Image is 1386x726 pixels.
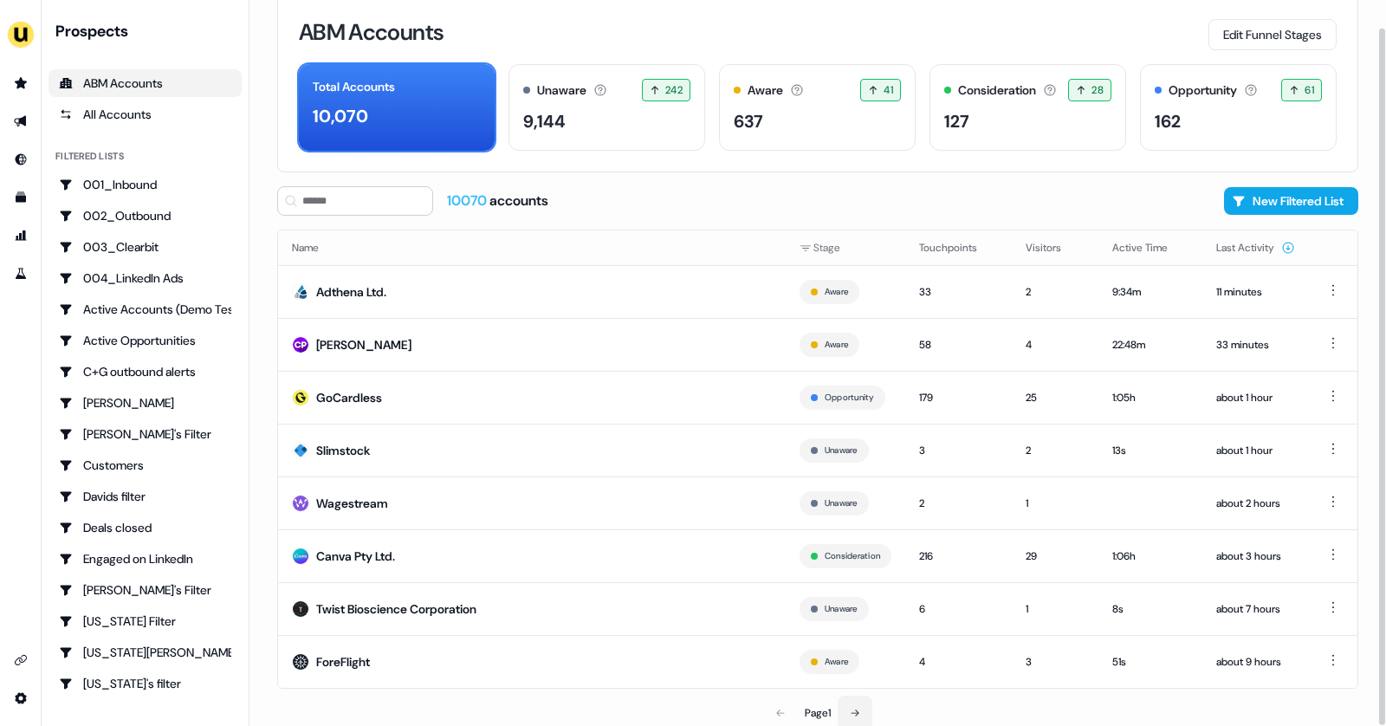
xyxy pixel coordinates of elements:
div: [PERSON_NAME] [316,336,411,353]
a: Go to Georgia Slack [49,638,242,666]
button: Unaware [825,601,858,617]
div: Total Accounts [313,78,395,96]
div: 3 [1026,653,1085,671]
div: 002_Outbound [59,207,231,224]
div: 51s [1112,653,1188,671]
div: Slimstock [316,442,370,459]
a: Go to outbound experience [7,107,35,135]
div: Engaged on LinkedIn [59,550,231,567]
span: 61 [1305,81,1314,99]
div: 3 [919,442,998,459]
span: 28 [1091,81,1104,99]
div: 4 [919,653,998,671]
button: Active Time [1112,232,1188,263]
a: Go to attribution [7,222,35,250]
div: [PERSON_NAME] [59,394,231,412]
a: Go to 001_Inbound [49,171,242,198]
a: All accounts [49,100,242,128]
div: [PERSON_NAME]'s Filter [59,581,231,599]
a: Go to Georgia Filter [49,607,242,635]
div: 9,144 [523,108,566,134]
div: Stage [800,239,891,256]
div: 2 [919,495,998,512]
div: Deals closed [59,519,231,536]
button: Consideration [825,548,880,564]
button: New Filtered List [1224,187,1358,215]
a: Go to 003_Clearbit [49,233,242,261]
div: Canva Pty Ltd. [316,548,395,565]
div: 1 [1026,600,1085,618]
div: 2 [1026,442,1085,459]
div: 25 [1026,389,1085,406]
div: about 9 hours [1216,653,1295,671]
div: Prospects [55,21,242,42]
div: GoCardless [316,389,382,406]
button: Aware [825,654,848,670]
div: 33 minutes [1216,336,1295,353]
div: Davids filter [59,488,231,505]
div: 1:06h [1112,548,1188,565]
a: Go to Active Accounts (Demo Test) [49,295,242,323]
div: 127 [944,108,969,134]
div: All Accounts [59,106,231,123]
div: Adthena Ltd. [316,283,386,301]
div: accounts [447,191,548,211]
a: Go to Inbound [7,146,35,173]
div: 216 [919,548,998,565]
button: Aware [825,284,848,300]
h3: ABM Accounts [299,21,444,43]
span: 41 [884,81,893,99]
div: 13s [1112,442,1188,459]
div: 2 [1026,283,1085,301]
button: Edit Funnel Stages [1208,19,1337,50]
button: Opportunity [825,390,874,405]
div: Twist Bioscience Corporation [316,600,476,618]
div: about 1 hour [1216,389,1295,406]
div: Filtered lists [55,149,124,164]
button: Aware [825,337,848,353]
a: Go to templates [7,184,35,211]
span: 242 [665,81,683,99]
a: Go to Davids filter [49,483,242,510]
div: 1 [1026,495,1085,512]
div: Aware [748,81,783,100]
div: 179 [919,389,998,406]
div: about 3 hours [1216,548,1295,565]
div: about 7 hours [1216,600,1295,618]
a: Go to prospects [7,69,35,97]
div: 003_Clearbit [59,238,231,256]
div: 6 [919,600,998,618]
button: Last Activity [1216,232,1295,263]
span: 10070 [447,191,489,210]
a: Go to 004_LinkedIn Ads [49,264,242,292]
a: Go to C+G outbound alerts [49,358,242,386]
a: Go to Geneviève's Filter [49,576,242,604]
a: ABM Accounts [49,69,242,97]
div: 8s [1112,600,1188,618]
div: 29 [1026,548,1085,565]
button: Unaware [825,496,858,511]
div: C+G outbound alerts [59,363,231,380]
a: Go to Engaged on LinkedIn [49,545,242,573]
a: Go to Georgia's filter [49,670,242,697]
div: ForeFlight [316,653,370,671]
th: Name [278,230,786,265]
button: Visitors [1026,232,1082,263]
button: Touchpoints [919,232,998,263]
div: [US_STATE] Filter [59,613,231,630]
div: [PERSON_NAME]'s Filter [59,425,231,443]
a: Go to integrations [7,684,35,712]
div: 1:05h [1112,389,1188,406]
div: 58 [919,336,998,353]
a: Go to Charlotte Stone [49,389,242,417]
div: Page 1 [805,704,831,722]
div: 637 [734,108,763,134]
div: 004_LinkedIn Ads [59,269,231,287]
div: ABM Accounts [59,75,231,92]
div: 9:34m [1112,283,1188,301]
a: Go to Deals closed [49,514,242,541]
div: 33 [919,283,998,301]
div: 4 [1026,336,1085,353]
a: Go to experiments [7,260,35,288]
div: 10,070 [313,103,368,129]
